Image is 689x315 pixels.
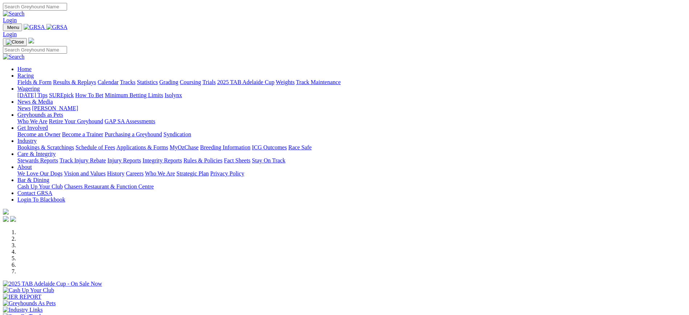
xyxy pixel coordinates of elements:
a: Care & Integrity [17,151,56,157]
div: Get Involved [17,131,686,138]
a: Become an Owner [17,131,61,137]
a: Injury Reports [107,157,141,163]
a: History [107,170,124,177]
a: News [17,105,30,111]
a: Stewards Reports [17,157,58,163]
img: Cash Up Your Club [3,287,54,294]
a: News & Media [17,99,53,105]
a: Tracks [120,79,136,85]
a: SUREpick [49,92,74,98]
span: Menu [7,25,19,30]
a: Cash Up Your Club [17,183,63,190]
a: 2025 TAB Adelaide Cup [217,79,274,85]
a: Track Maintenance [296,79,341,85]
a: How To Bet [75,92,104,98]
a: Who We Are [17,118,47,124]
a: ICG Outcomes [252,144,287,150]
a: Privacy Policy [210,170,244,177]
a: Contact GRSA [17,190,52,196]
img: Industry Links [3,307,43,313]
a: Rules & Policies [183,157,223,163]
a: Get Involved [17,125,48,131]
a: Applications & Forms [116,144,168,150]
a: Chasers Restaurant & Function Centre [64,183,154,190]
img: GRSA [24,24,45,30]
a: MyOzChase [170,144,199,150]
a: Fact Sheets [224,157,250,163]
div: Racing [17,79,686,86]
img: facebook.svg [3,216,9,222]
a: Weights [276,79,295,85]
a: Stay On Track [252,157,285,163]
a: Wagering [17,86,40,92]
a: Grading [159,79,178,85]
a: Minimum Betting Limits [105,92,163,98]
a: Vision and Values [64,170,105,177]
a: Home [17,66,32,72]
a: Bookings & Scratchings [17,144,74,150]
a: Strategic Plan [177,170,209,177]
a: Login [3,17,17,23]
a: Breeding Information [200,144,250,150]
a: Schedule of Fees [75,144,115,150]
a: Syndication [163,131,191,137]
img: Search [3,11,25,17]
img: IER REPORT [3,294,41,300]
div: Industry [17,144,686,151]
a: Who We Are [145,170,175,177]
a: Trials [202,79,216,85]
div: News & Media [17,105,686,112]
a: Login [3,31,17,37]
a: Careers [126,170,144,177]
div: About [17,170,686,177]
img: twitter.svg [10,216,16,222]
a: [DATE] Tips [17,92,47,98]
a: GAP SA Assessments [105,118,155,124]
a: Race Safe [288,144,311,150]
a: Statistics [137,79,158,85]
a: We Love Our Dogs [17,170,62,177]
button: Toggle navigation [3,24,22,31]
img: GRSA [46,24,68,30]
a: Fields & Form [17,79,51,85]
a: Calendar [97,79,119,85]
a: Industry [17,138,37,144]
div: Bar & Dining [17,183,686,190]
a: Results & Replays [53,79,96,85]
input: Search [3,3,67,11]
input: Search [3,46,67,54]
a: Become a Trainer [62,131,103,137]
img: 2025 TAB Adelaide Cup - On Sale Now [3,281,102,287]
img: Close [6,39,24,45]
a: Bar & Dining [17,177,49,183]
a: Racing [17,72,34,79]
a: [PERSON_NAME] [32,105,78,111]
img: Greyhounds As Pets [3,300,56,307]
div: Care & Integrity [17,157,686,164]
a: Isolynx [165,92,182,98]
a: Purchasing a Greyhound [105,131,162,137]
a: About [17,164,32,170]
a: Integrity Reports [142,157,182,163]
a: Coursing [180,79,201,85]
button: Toggle navigation [3,38,27,46]
img: logo-grsa-white.png [3,209,9,215]
img: Search [3,54,25,60]
a: Login To Blackbook [17,196,65,203]
a: Track Injury Rebate [59,157,106,163]
div: Wagering [17,92,686,99]
img: logo-grsa-white.png [28,38,34,43]
a: Greyhounds as Pets [17,112,63,118]
div: Greyhounds as Pets [17,118,686,125]
a: Retire Your Greyhound [49,118,103,124]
